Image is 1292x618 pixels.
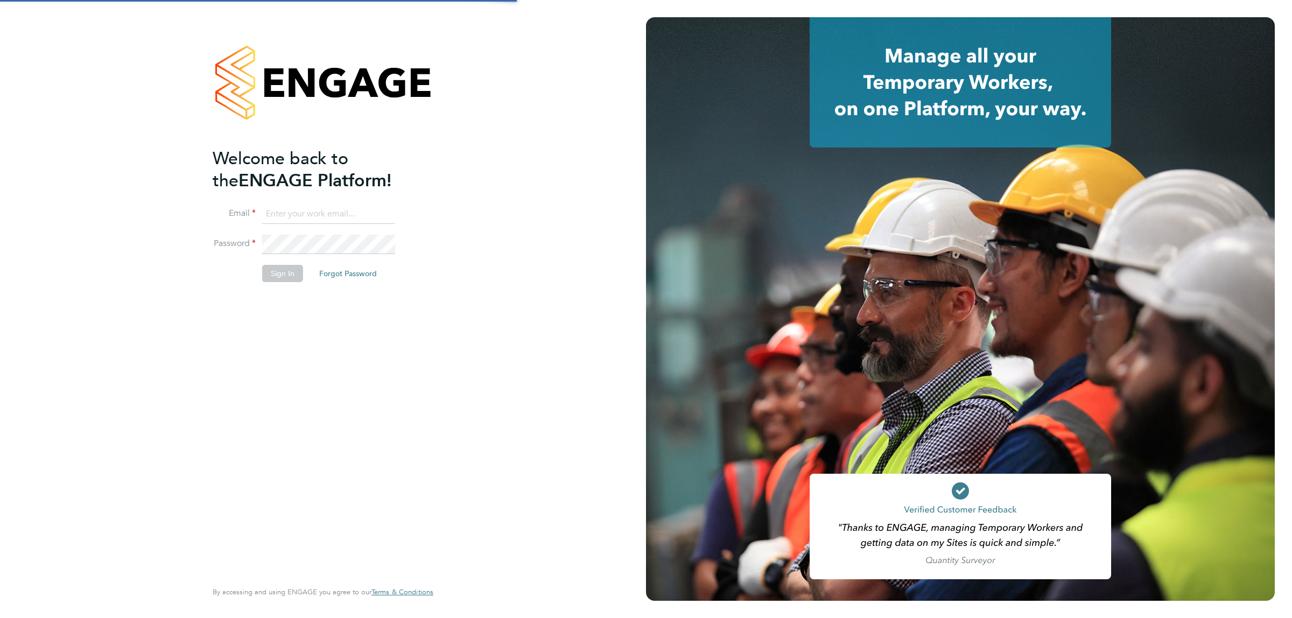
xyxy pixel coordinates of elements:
label: Email [213,208,256,219]
a: Terms & Conditions [371,588,433,596]
input: Enter your work email... [262,205,395,224]
h2: ENGAGE Platform! [213,148,423,192]
button: Forgot Password [311,265,385,282]
button: Sign In [262,265,303,282]
label: Password [213,238,256,249]
span: Welcome back to the [213,148,348,191]
span: Terms & Conditions [371,587,433,596]
span: By accessing and using ENGAGE you agree to our [213,587,433,596]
